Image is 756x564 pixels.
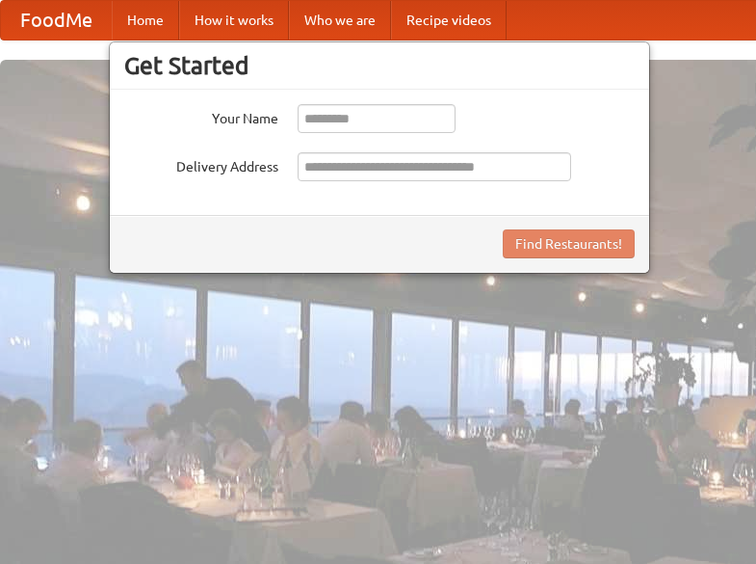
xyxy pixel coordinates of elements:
[124,152,278,176] label: Delivery Address
[503,229,635,258] button: Find Restaurants!
[124,51,635,80] h3: Get Started
[179,1,289,40] a: How it works
[391,1,507,40] a: Recipe videos
[289,1,391,40] a: Who we are
[112,1,179,40] a: Home
[124,104,278,128] label: Your Name
[1,1,112,40] a: FoodMe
